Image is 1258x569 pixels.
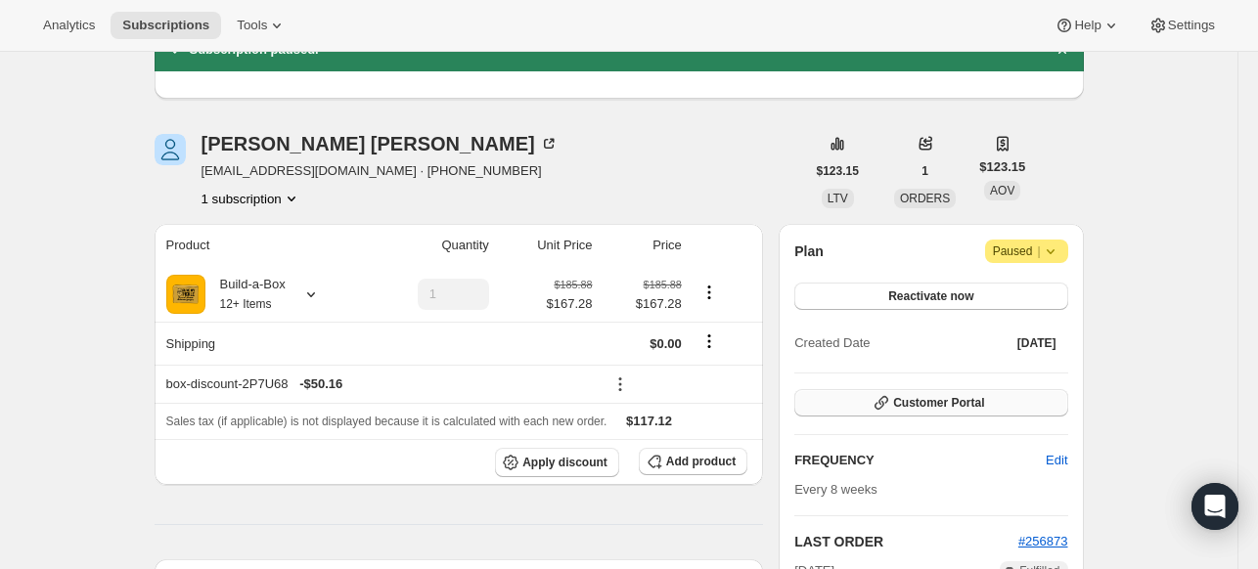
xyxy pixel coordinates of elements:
h2: Plan [794,241,824,261]
a: #256873 [1018,534,1068,548]
span: | [1037,243,1040,259]
span: Customer Portal [893,395,984,411]
span: Sales tax (if applicable) is not displayed because it is calculated with each new order. [166,415,607,428]
small: $185.88 [644,279,682,290]
button: Help [1043,12,1132,39]
span: Analytics [43,18,95,33]
div: Build-a-Box [205,275,286,314]
button: $123.15 [805,157,871,185]
button: Tools [225,12,298,39]
small: $185.88 [554,279,592,290]
th: Shipping [155,322,367,365]
img: product img [166,275,205,314]
span: 1 [921,163,928,179]
span: Apply discount [522,455,607,470]
th: Price [599,224,688,267]
button: Analytics [31,12,107,39]
th: Product [155,224,367,267]
span: Settings [1168,18,1215,33]
span: $0.00 [650,336,682,351]
span: Deborah Lorenz [155,134,186,165]
span: Subscriptions [122,18,209,33]
h2: FREQUENCY [794,451,1046,470]
span: - $50.16 [299,374,342,394]
button: Add product [639,448,747,475]
span: Reactivate now [888,288,973,304]
div: [PERSON_NAME] [PERSON_NAME] [202,134,559,153]
button: Settings [1137,12,1227,39]
span: Paused [993,241,1060,261]
button: Shipping actions [694,330,725,352]
span: [DATE] [1017,335,1056,351]
th: Unit Price [495,224,599,267]
span: $123.15 [817,163,859,179]
button: [DATE] [1006,329,1068,357]
span: [EMAIL_ADDRESS][DOMAIN_NAME] · [PHONE_NUMBER] [202,161,559,181]
span: ORDERS [900,192,950,205]
span: Created Date [794,333,870,353]
span: $123.15 [979,157,1025,177]
span: Edit [1046,451,1067,470]
th: Quantity [366,224,494,267]
button: #256873 [1018,532,1068,551]
span: LTV [828,192,848,205]
span: Add product [666,454,736,469]
div: box-discount-2P7U68 [166,374,593,394]
button: Reactivate now [794,283,1067,310]
span: Tools [237,18,267,33]
small: 12+ Items [220,297,272,311]
button: Product actions [694,282,725,303]
span: $167.28 [605,294,682,314]
button: Product actions [202,189,301,208]
button: Subscriptions [111,12,221,39]
button: Apply discount [495,448,619,477]
button: 1 [910,157,940,185]
button: Edit [1034,445,1079,476]
span: Every 8 weeks [794,482,877,497]
span: AOV [990,184,1014,197]
span: $117.12 [626,414,672,428]
span: Help [1074,18,1101,33]
div: Open Intercom Messenger [1191,483,1238,530]
h2: LAST ORDER [794,532,1018,551]
button: Customer Portal [794,389,1067,416]
span: $167.28 [547,294,593,314]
